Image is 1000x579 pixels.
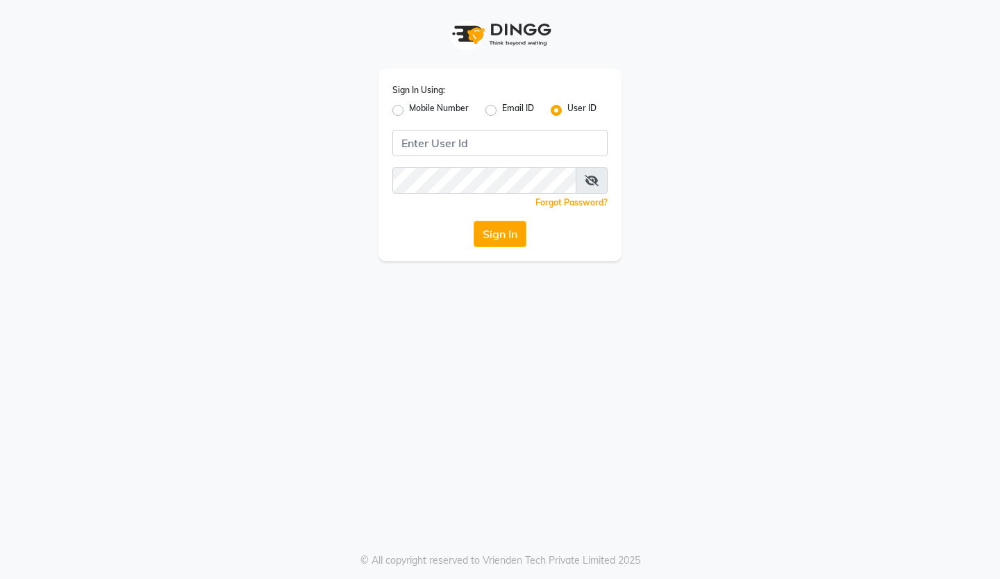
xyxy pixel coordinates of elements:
[474,221,526,247] button: Sign In
[444,14,556,55] img: logo1.svg
[392,84,445,96] label: Sign In Using:
[392,167,576,194] input: Username
[502,102,534,119] label: Email ID
[392,130,608,156] input: Username
[535,197,608,208] a: Forgot Password?
[409,102,469,119] label: Mobile Number
[567,102,597,119] label: User ID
